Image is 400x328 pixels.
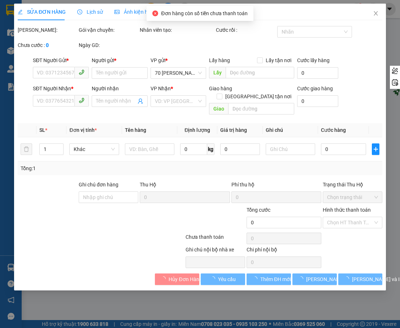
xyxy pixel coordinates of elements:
[137,98,143,104] span: user-add
[57,150,62,154] span: down
[150,86,170,91] span: VP Nhận
[155,273,199,285] button: Hủy Đơn Hàng
[155,68,202,78] span: 70 Nguyễn Hữu Huân
[298,276,306,281] span: loading
[297,95,338,107] input: Cước giao hàng
[306,275,364,283] span: [PERSON_NAME] thay đổi
[371,143,379,155] button: plus
[21,143,32,155] button: delete
[79,69,84,75] span: phone
[69,127,96,133] span: Đơn vị tính
[327,192,378,203] span: Chọn trạng thái
[140,26,214,34] div: Nhân viên tạo:
[185,233,246,246] div: Chưa thanh toán
[39,127,45,133] span: SL
[263,56,294,64] span: Lấy tận nơi
[247,207,270,213] span: Tổng cước
[323,181,382,189] div: Trạng thái Thu Hộ
[114,9,119,14] span: picture
[92,85,148,92] div: Người nhận
[46,42,49,48] b: 0
[372,146,379,152] span: plus
[77,9,103,15] span: Lịch sử
[373,10,379,16] span: close
[323,207,371,213] label: Hình thức thanh toán
[140,182,156,187] span: Thu Hộ
[125,127,146,133] span: Tên hàng
[338,273,382,285] button: [PERSON_NAME] và In
[18,41,77,49] div: Chưa cước :
[210,276,218,281] span: loading
[209,86,232,91] span: Giao hàng
[77,9,82,14] span: clock-circle
[21,164,155,172] div: Tổng: 1
[18,9,23,14] span: edit
[216,26,275,34] div: Cước rồi :
[186,246,245,256] div: Ghi chú nội bộ nhà xe
[366,4,386,24] button: Close
[321,127,346,133] span: Cước hàng
[79,182,118,187] label: Ghi chú đơn hàng
[79,41,138,49] div: Ngày GD:
[222,92,294,100] span: [GEOGRAPHIC_DATA] tận nơi
[161,276,169,281] span: loading
[18,26,77,34] div: [PERSON_NAME]:
[57,145,62,149] span: up
[344,276,352,281] span: loading
[297,57,330,63] label: Cước lấy hàng
[260,275,291,283] span: Thêm ĐH mới
[209,103,228,115] span: Giao
[114,9,156,15] span: Ảnh kiện hàng
[218,275,236,283] span: Yêu cầu
[92,56,148,64] div: Người gửi
[220,127,247,133] span: Giá trị hàng
[231,181,322,191] div: Phí thu hộ
[152,10,158,16] span: close-circle
[79,98,84,103] span: phone
[247,246,321,256] div: Chi phí nội bộ
[33,56,89,64] div: SĐT Người Gửi
[161,10,247,16] span: Đơn hàng còn số tiền chưa thanh toán
[201,273,245,285] button: Yêu cầu
[55,149,63,155] span: Decrease Value
[184,127,210,133] span: Định lượng
[207,143,214,155] span: kg
[228,103,294,115] input: Dọc đường
[297,86,333,91] label: Cước giao hàng
[263,123,318,137] th: Ghi chú
[209,67,226,78] span: Lấy
[209,57,230,63] span: Lấy hàng
[226,67,294,78] input: Dọc đường
[125,143,174,155] input: VD: Bàn, Ghế
[169,275,202,283] span: Hủy Đơn Hàng
[266,143,315,155] input: Ghi Chú
[247,273,291,285] button: Thêm ĐH mới
[74,144,114,155] span: Khác
[292,273,337,285] button: [PERSON_NAME] thay đổi
[79,26,138,34] div: Gói vận chuyển:
[252,276,260,281] span: loading
[79,191,138,203] input: Ghi chú đơn hàng
[33,85,89,92] div: SĐT Người Nhận
[297,67,338,79] input: Cước lấy hàng
[150,56,206,64] div: VP gửi
[18,9,66,15] span: SỬA ĐƠN HÀNG
[55,144,63,149] span: Increase Value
